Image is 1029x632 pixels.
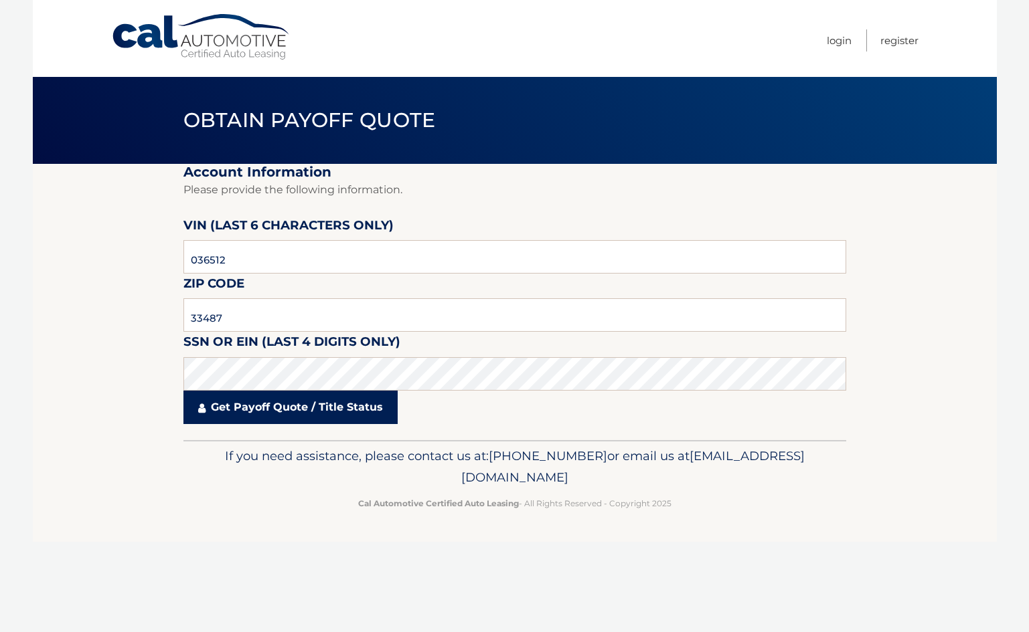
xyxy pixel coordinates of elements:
span: Obtain Payoff Quote [183,108,436,132]
p: If you need assistance, please contact us at: or email us at [192,445,838,488]
span: [PHONE_NUMBER] [489,448,607,463]
h2: Account Information [183,164,846,181]
strong: Cal Automotive Certified Auto Leasing [358,498,519,508]
label: SSN or EIN (last 4 digits only) [183,332,400,356]
a: Get Payoff Quote / Title Status [183,391,398,424]
a: Login [827,29,852,51]
p: - All Rights Reserved - Copyright 2025 [192,496,838,510]
label: VIN (last 6 characters only) [183,215,394,240]
p: Please provide the following information. [183,181,846,199]
a: Cal Automotive [111,13,292,61]
a: Register [880,29,919,51]
label: Zip Code [183,274,244,298]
